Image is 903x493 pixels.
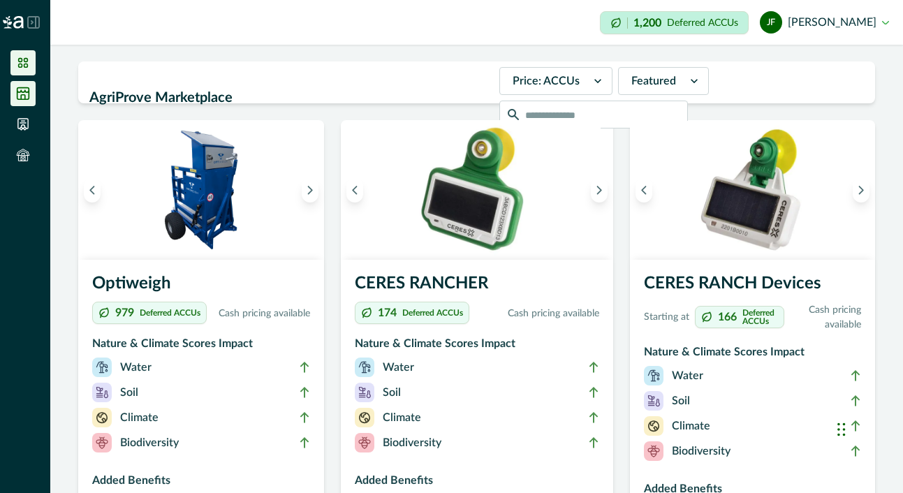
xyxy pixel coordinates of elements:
p: Climate [672,418,710,434]
img: Logo [3,16,24,29]
img: An Optiweigh unit [78,120,324,260]
button: jack francis[PERSON_NAME] [760,6,889,39]
p: Cash pricing available [790,303,861,332]
p: Climate [120,409,159,426]
button: Next image [853,177,869,203]
p: Biodiversity [383,434,441,451]
p: Deferred ACCUs [742,309,778,325]
h3: Nature & Climate Scores Impact [644,344,862,366]
img: A single CERES RANCHER device [341,120,613,260]
p: Soil [672,392,690,409]
p: Cash pricing available [212,307,310,321]
p: 166 [718,311,737,323]
p: 1,200 [633,17,661,29]
button: Next image [591,177,608,203]
button: Previous image [636,177,652,203]
p: 174 [378,307,397,318]
p: Water [672,367,703,384]
h2: AgriProve Marketplace [89,84,491,111]
h3: CERES RANCH Devices [644,271,862,302]
p: Cash pricing available [475,307,599,321]
p: Climate [383,409,421,426]
h3: Nature & Climate Scores Impact [92,335,310,358]
p: Biodiversity [672,443,731,459]
h3: Optiweigh [92,271,310,302]
img: A single CERES RANCH device [630,120,876,260]
iframe: Chat Widget [833,395,903,462]
h3: Nature & Climate Scores Impact [355,335,599,358]
p: Water [383,359,414,376]
div: Drag [837,409,846,450]
button: Next image [302,177,318,203]
p: Soil [120,384,138,401]
h3: CERES RANCHER [355,271,599,302]
p: Biodiversity [120,434,179,451]
p: Deferred ACCUs [402,309,463,317]
p: Deferred ACCUs [667,17,738,28]
p: Deferred ACCUs [140,309,200,317]
p: Starting at [644,310,689,325]
p: Soil [383,384,401,401]
button: Previous image [84,177,101,203]
button: Previous image [346,177,363,203]
p: Water [120,359,152,376]
p: 979 [115,307,134,318]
